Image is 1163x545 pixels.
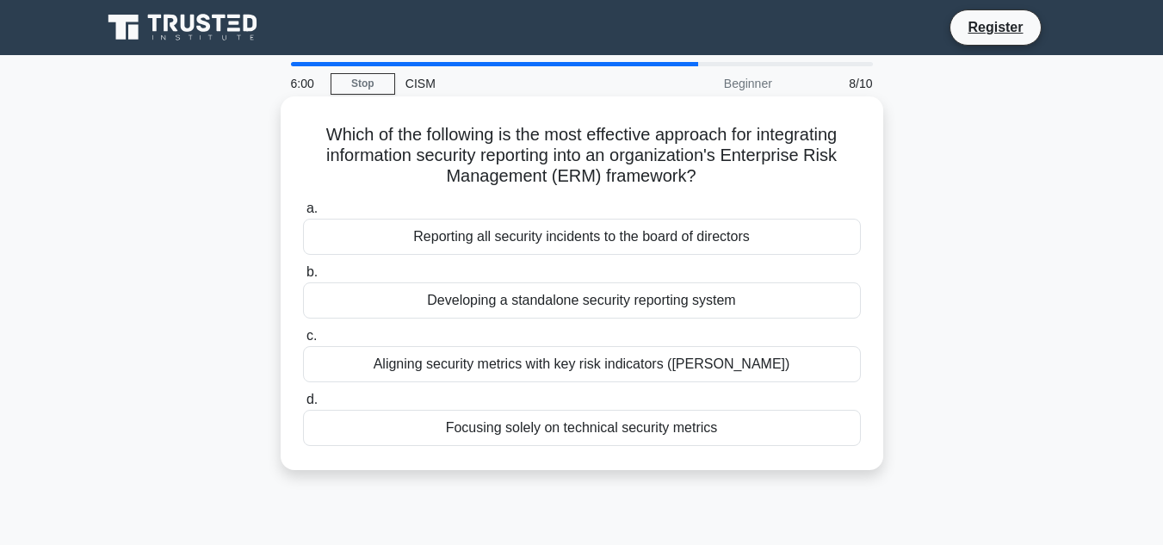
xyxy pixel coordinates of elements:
div: Beginner [632,66,783,101]
span: b. [306,264,318,279]
h5: Which of the following is the most effective approach for integrating information security report... [301,124,863,188]
span: c. [306,328,317,343]
span: a. [306,201,318,215]
div: 8/10 [783,66,883,101]
div: Reporting all security incidents to the board of directors [303,219,861,255]
div: Focusing solely on technical security metrics [303,410,861,446]
span: d. [306,392,318,406]
a: Stop [331,73,395,95]
div: 6:00 [281,66,331,101]
div: CISM [395,66,632,101]
div: Aligning security metrics with key risk indicators ([PERSON_NAME]) [303,346,861,382]
div: Developing a standalone security reporting system [303,282,861,319]
a: Register [957,16,1033,38]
